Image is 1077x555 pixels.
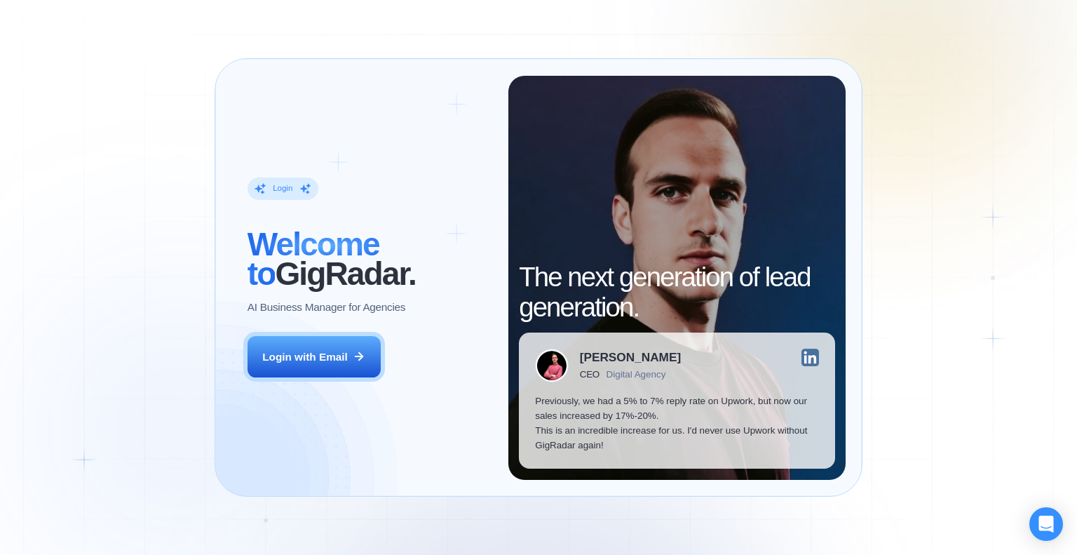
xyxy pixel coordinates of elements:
[535,394,819,453] p: Previously, we had a 5% to 7% reply rate on Upwork, but now our sales increased by 17%-20%. This ...
[248,300,405,314] p: AI Business Manager for Agencies
[248,229,492,288] h2: ‍ GigRadar.
[262,349,348,364] div: Login with Email
[580,369,600,380] div: CEO
[273,183,292,194] div: Login
[248,336,381,378] button: Login with Email
[248,226,379,292] span: Welcome to
[519,262,835,321] h2: The next generation of lead generation.
[1029,507,1063,541] div: Open Intercom Messenger
[580,352,681,363] div: [PERSON_NAME]
[607,369,666,380] div: Digital Agency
